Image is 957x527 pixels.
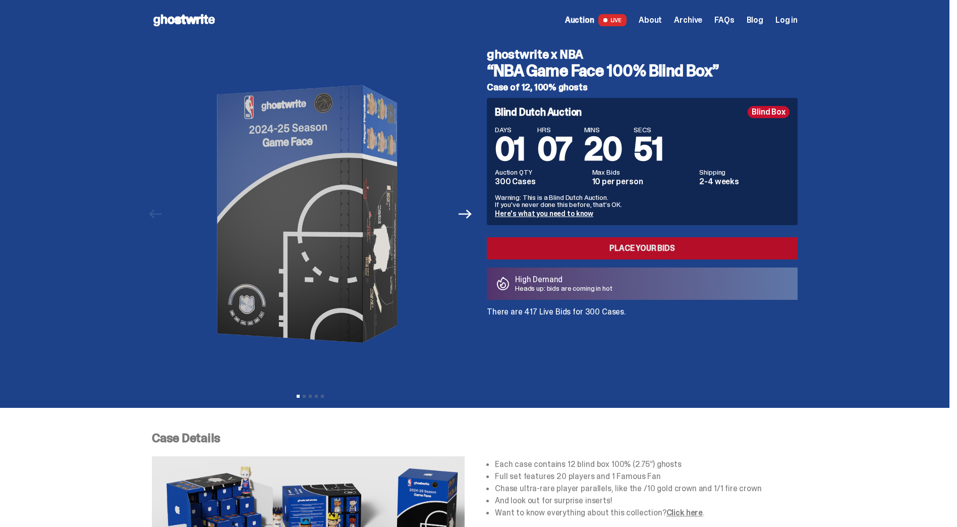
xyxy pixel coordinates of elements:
dd: 300 Cases [495,178,586,186]
li: Chase ultra-rare player parallels, like the /10 gold crown and 1/1 fire crown [495,485,798,493]
img: NBA-Hero-1.png [172,40,449,388]
dd: 2-4 weeks [699,178,790,186]
span: Auction [565,16,594,24]
button: View slide 5 [321,395,324,398]
button: View slide 1 [297,395,300,398]
button: View slide 4 [315,395,318,398]
span: 51 [634,128,663,170]
p: Heads up: bids are coming in hot [515,285,612,292]
li: And look out for surprise inserts! [495,497,798,505]
span: 01 [495,128,525,170]
span: SECS [634,126,663,133]
dt: Shipping [699,169,790,176]
span: 20 [584,128,622,170]
p: High Demand [515,276,612,284]
li: Full set features 20 players and 1 Famous Fan [495,472,798,481]
h5: Case of 12, 100% ghosts [487,83,798,92]
a: Place your Bids [487,237,798,259]
p: Case Details [152,432,798,444]
span: HRS [537,126,572,133]
div: Blind Box [748,106,790,118]
p: There are 417 Live Bids for 300 Cases. [487,308,798,316]
span: 07 [537,128,572,170]
h4: Blind Dutch Auction [495,107,582,117]
dt: Auction QTY [495,169,586,176]
a: Click here [666,507,703,518]
p: Warning: This is a Blind Dutch Auction. If you’ve never done this before, that’s OK. [495,194,790,208]
span: DAYS [495,126,525,133]
a: Here's what you need to know [495,209,593,218]
a: FAQs [714,16,734,24]
li: Want to know everything about this collection? . [495,509,798,517]
button: Next [454,203,476,225]
li: Each case contains 12 blind box 100% (2.75”) ghosts [495,460,798,468]
button: View slide 2 [303,395,306,398]
dt: Max Bids [592,169,694,176]
a: Log in [775,16,798,24]
button: View slide 3 [309,395,312,398]
h3: “NBA Game Face 100% Blind Box” [487,63,798,79]
a: Auction LIVE [565,14,627,26]
dd: 10 per person [592,178,694,186]
h4: ghostwrite x NBA [487,48,798,61]
a: About [639,16,662,24]
span: LIVE [598,14,627,26]
a: Archive [674,16,702,24]
span: MINS [584,126,622,133]
a: Blog [747,16,763,24]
